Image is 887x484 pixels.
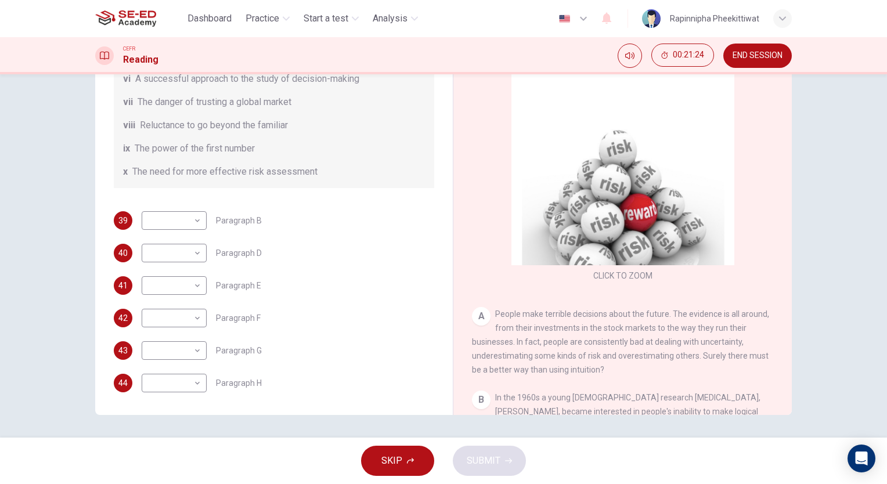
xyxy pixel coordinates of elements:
span: 42 [118,314,128,322]
img: Profile picture [642,9,661,28]
span: The power of the first number [135,142,255,156]
span: Paragraph F [216,314,261,322]
span: 41 [118,281,128,290]
span: END SESSION [733,51,783,60]
span: viii [123,118,135,132]
span: A successful approach to the study of decision-making [135,72,359,86]
div: Open Intercom Messenger [848,445,875,472]
span: Dashboard [188,12,232,26]
span: x [123,165,128,179]
span: 43 [118,346,128,355]
button: Analysis [368,8,423,29]
img: en [557,15,572,23]
span: Paragraph D [216,249,262,257]
div: Rapinnipha Pheekittiwat [670,12,759,26]
span: Paragraph G [216,346,262,355]
span: CEFR [123,45,135,53]
span: vii [123,95,133,109]
button: END SESSION [723,44,792,68]
span: 00:21:24 [673,50,704,60]
span: 44 [118,379,128,387]
span: Practice [246,12,279,26]
button: Start a test [299,8,363,29]
span: SKIP [381,453,402,469]
div: B [472,391,491,409]
span: vi [123,72,131,86]
span: Paragraph E [216,281,261,290]
img: SE-ED Academy logo [95,7,156,30]
span: 39 [118,216,128,225]
span: 40 [118,249,128,257]
span: People make terrible decisions about the future. The evidence is all around, from their investmen... [472,309,769,374]
span: Paragraph H [216,379,262,387]
button: SKIP [361,446,434,476]
span: The danger of trusting a global market [138,95,291,109]
span: Analysis [373,12,408,26]
a: SE-ED Academy logo [95,7,183,30]
h1: Reading [123,53,158,67]
span: ix [123,142,130,156]
button: 00:21:24 [651,44,714,67]
span: Reluctance to go beyond the familiar [140,118,288,132]
span: The need for more effective risk assessment [132,165,318,179]
button: Dashboard [183,8,236,29]
span: Paragraph B [216,216,262,225]
span: Start a test [304,12,348,26]
div: Hide [651,44,714,68]
div: A [472,307,491,326]
div: Mute [618,44,642,68]
button: Practice [241,8,294,29]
